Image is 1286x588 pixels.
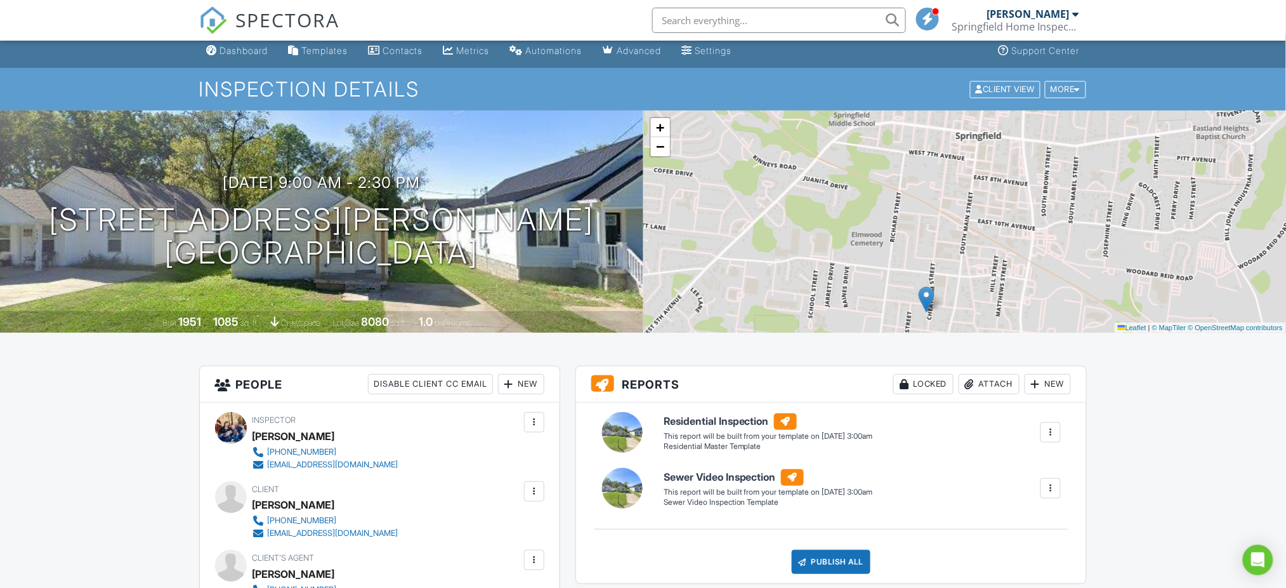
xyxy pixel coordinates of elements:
div: Springfield Home Inspections LLC [952,20,1079,33]
div: 1951 [178,315,201,328]
a: Templates [284,39,353,63]
a: Zoom in [651,118,670,137]
div: Contacts [383,45,423,56]
a: SPECTORA [199,17,340,44]
span: SPECTORA [236,6,340,33]
h3: [DATE] 9:00 am - 2:30 pm [223,174,420,191]
h6: Sewer Video Inspection [664,469,873,486]
div: Locked [893,374,954,394]
img: Marker [918,286,934,312]
a: © MapTiler [1152,324,1186,331]
div: Templates [302,45,348,56]
img: The Best Home Inspection Software - Spectora [199,6,227,34]
div: Automations [526,45,582,56]
h3: People [200,366,560,403]
div: Publish All [792,550,871,574]
a: [EMAIL_ADDRESS][DOMAIN_NAME] [253,527,398,540]
a: [PHONE_NUMBER] [253,446,398,458]
div: [PHONE_NUMBER] [268,447,337,457]
span: Lot Size [332,318,359,328]
a: © OpenStreetMap contributors [1188,324,1283,331]
a: Leaflet [1118,324,1146,331]
div: Metrics [457,45,490,56]
div: 1085 [213,315,239,328]
span: crawlspace [281,318,320,328]
a: Support Center [994,39,1085,63]
div: [PERSON_NAME] [987,8,1070,20]
span: Client [253,484,280,494]
span: | [1148,324,1150,331]
h6: Residential Inspection [664,413,873,430]
a: [PERSON_NAME] [253,565,335,584]
span: Client's Agent [253,553,315,563]
div: Sewer Video Inspection Template [664,497,873,508]
div: [PERSON_NAME] [253,495,335,514]
div: Residential Master Template [664,441,873,452]
div: Open Intercom Messenger [1243,545,1273,575]
span: − [656,138,664,154]
div: [EMAIL_ADDRESS][DOMAIN_NAME] [268,528,398,538]
a: Advanced [598,39,667,63]
a: Contacts [364,39,428,63]
div: Settings [695,45,732,56]
h3: Reports [576,366,1087,403]
div: Client View [970,81,1040,98]
div: 8080 [361,315,389,328]
a: Metrics [438,39,495,63]
span: + [656,119,664,135]
a: Automations (Basic) [505,39,587,63]
span: sq.ft. [391,318,407,328]
div: Attach [959,374,1020,394]
a: Client View [969,84,1044,93]
div: This report will be built from your template on [DATE] 3:00am [664,487,873,497]
div: [PHONE_NUMBER] [268,516,337,526]
div: More [1045,81,1086,98]
div: Dashboard [220,45,268,56]
a: [PHONE_NUMBER] [253,514,398,527]
div: This report will be built from your template on [DATE] 3:00am [664,431,873,441]
div: New [498,374,544,394]
div: 1.0 [419,315,433,328]
div: [PERSON_NAME] [253,427,335,446]
h1: Inspection Details [199,78,1087,100]
input: Search everything... [652,8,906,33]
span: Inspector [253,415,296,425]
span: Built [162,318,176,328]
span: sq. ft. [240,318,258,328]
a: [EMAIL_ADDRESS][DOMAIN_NAME] [253,458,398,471]
h1: [STREET_ADDRESS][PERSON_NAME] [GEOGRAPHIC_DATA] [49,203,594,271]
a: Settings [677,39,737,63]
div: [EMAIL_ADDRESS][DOMAIN_NAME] [268,460,398,470]
div: Disable Client CC Email [368,374,493,394]
div: Advanced [617,45,662,56]
div: Support Center [1012,45,1080,56]
div: New [1025,374,1071,394]
a: Zoom out [651,137,670,156]
a: Dashboard [202,39,273,63]
span: bathrooms [435,318,471,328]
